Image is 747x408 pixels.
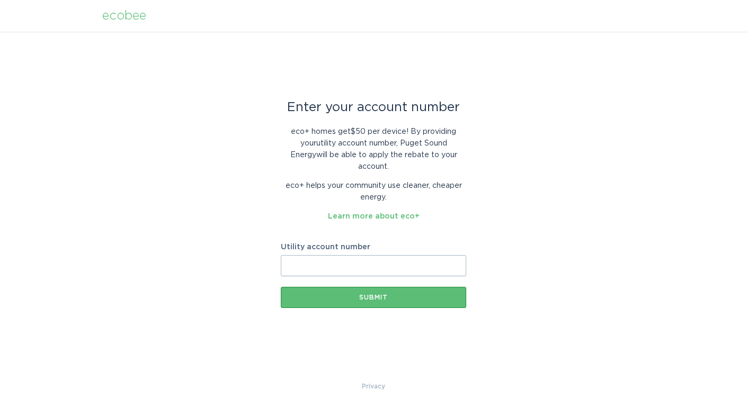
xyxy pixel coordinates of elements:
[328,213,420,220] a: Learn more about eco+
[362,380,385,392] a: Privacy Policy & Terms of Use
[281,287,466,308] button: Submit
[281,102,466,113] div: Enter your account number
[102,10,146,22] div: ecobee
[281,243,466,251] label: Utility account number
[281,180,466,203] p: eco+ helps your community use cleaner, cheaper energy.
[281,126,466,173] p: eco+ homes get $50 per device ! By providing your utility account number , Puget Sound Energy wil...
[286,294,461,301] div: Submit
